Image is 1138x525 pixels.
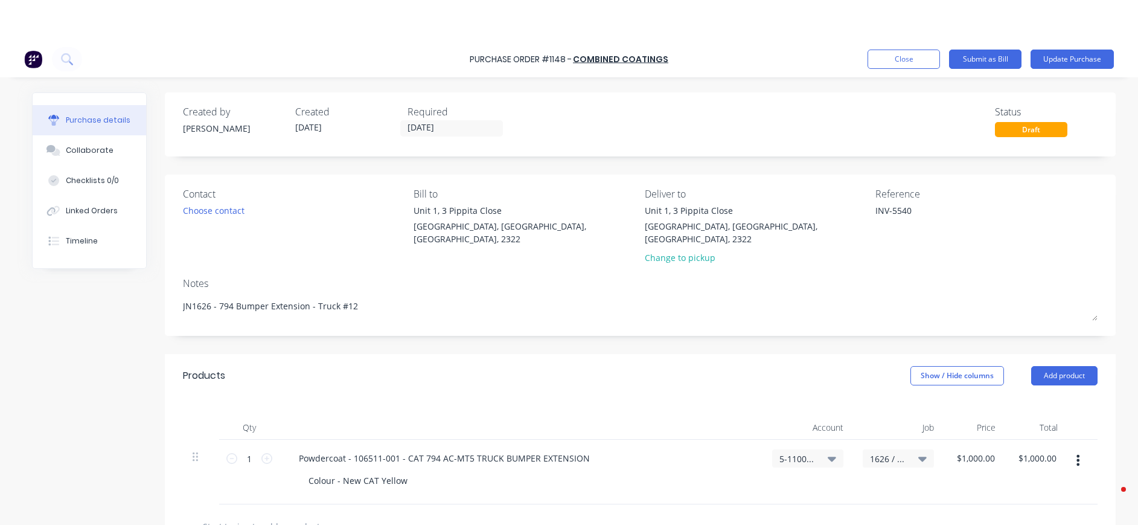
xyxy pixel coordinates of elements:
div: Unit 1, 3 Pippita Close [645,204,867,217]
div: Required [408,105,510,119]
button: Collaborate [33,135,146,166]
div: Status [995,105,1098,119]
div: [GEOGRAPHIC_DATA], [GEOGRAPHIC_DATA], [GEOGRAPHIC_DATA], 2322 [414,220,636,245]
div: Created [295,105,398,119]
div: [PERSON_NAME] [183,122,286,135]
div: Purchase details [66,115,130,126]
div: Price [944,416,1006,440]
div: Total [1005,416,1067,440]
button: Checklists 0/0 [33,166,146,196]
div: Contact [183,187,405,201]
div: Created by [183,105,286,119]
textarea: JN1626 - 794 Bumper Extension - Truck #12 [183,294,1098,321]
div: Linked Orders [66,205,118,216]
div: Reference [875,187,1098,201]
div: Account [762,416,853,440]
button: Update Purchase [1031,50,1114,69]
div: Timeline [66,236,98,246]
button: Close [868,50,940,69]
iframe: Intercom live chat [1097,484,1126,513]
div: Collaborate [66,145,113,156]
button: Submit as Bill [949,50,1021,69]
div: Purchase Order #1148 - [470,53,572,66]
div: Draft [995,122,1067,137]
button: Add product [1031,366,1098,385]
span: 1626 / W/Trac-794-Bumper-T12 [870,453,906,465]
div: Bill to [414,187,636,201]
button: Timeline [33,226,146,256]
img: Factory [24,50,42,68]
div: Deliver to [645,187,867,201]
div: Checklists 0/0 [66,175,119,186]
div: Powdercoat - 106511-001 - CAT 794 AC-MT5 TRUCK BUMPER EXTENSION [289,449,599,467]
div: Unit 1, 3 Pippita Close [414,204,636,217]
span: 5-1100 / COS - Materials - Mobile Machines Sound [779,453,816,465]
div: Change to pickup [645,251,867,264]
div: Choose contact [183,204,245,217]
a: Combined Coatings [573,53,668,65]
button: Purchase details [33,105,146,135]
button: Linked Orders [33,196,146,226]
button: Show / Hide columns [910,366,1004,385]
textarea: INV-5540 [875,204,1026,231]
div: Products [183,369,225,383]
div: Colour - New CAT Yellow [299,472,417,489]
div: Notes [183,276,1098,291]
div: Job [853,416,944,440]
div: Qty [219,416,280,440]
div: [GEOGRAPHIC_DATA], [GEOGRAPHIC_DATA], [GEOGRAPHIC_DATA], 2322 [645,220,867,245]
